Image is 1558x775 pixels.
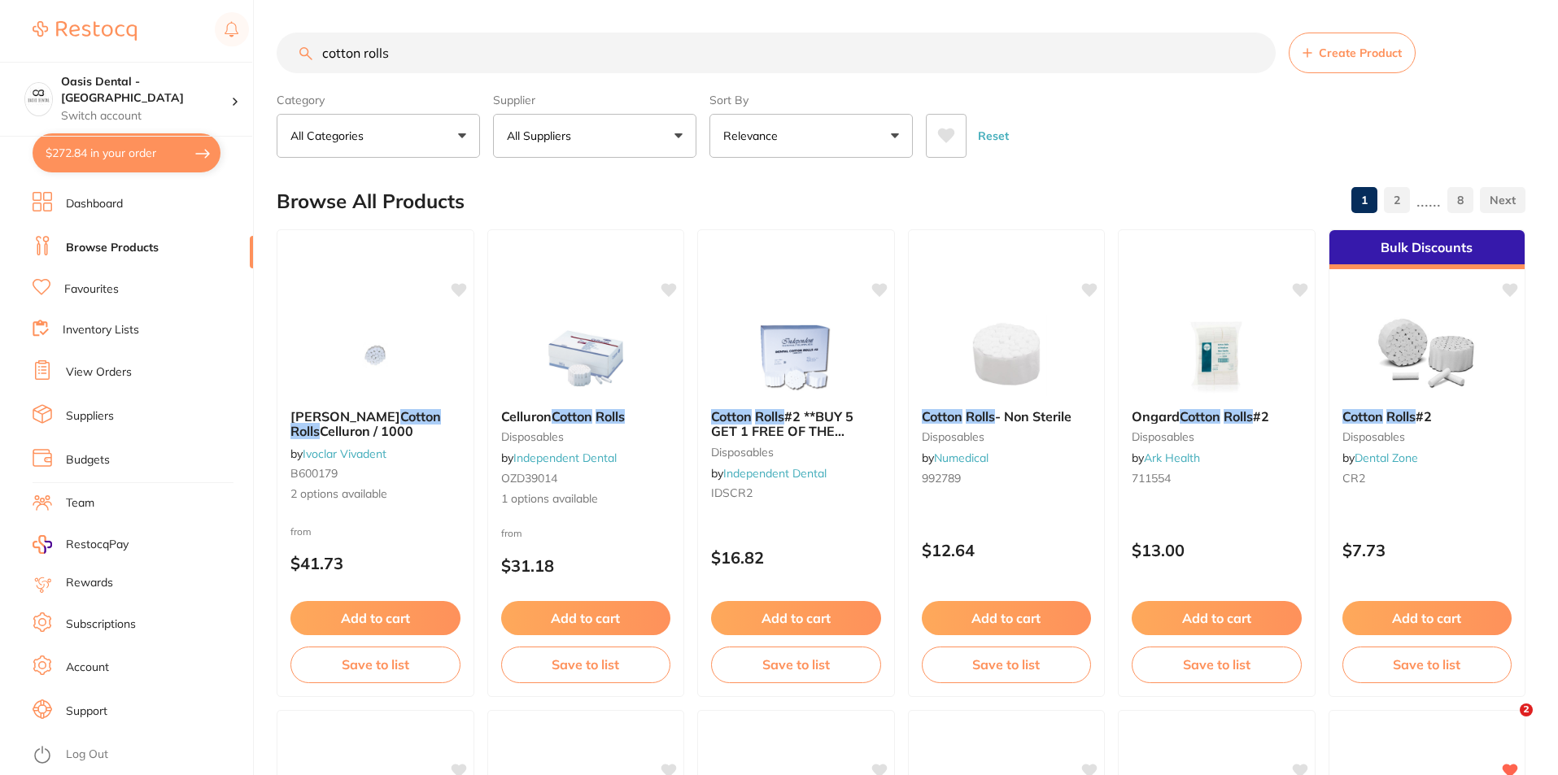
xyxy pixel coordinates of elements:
[1132,409,1302,424] b: Ongard Cotton Rolls #2
[501,409,671,424] b: Celluron Cotton Rolls
[290,466,338,481] span: B600179
[711,485,753,500] span: IDSCR2
[66,747,108,763] a: Log Out
[501,556,671,575] p: $31.18
[513,451,617,465] a: Independent Dental
[290,525,312,538] span: from
[501,601,671,635] button: Add to cart
[320,423,413,439] span: Celluron / 1000
[711,548,881,567] p: $16.82
[66,196,123,212] a: Dashboard
[723,466,827,481] a: Independent Dental
[1132,601,1302,635] button: Add to cart
[954,315,1059,396] img: Cotton Rolls - Non Sterile
[501,451,617,465] span: by
[755,408,784,425] em: Rolls
[61,74,231,106] h4: Oasis Dental - West End
[66,660,109,676] a: Account
[1132,541,1302,559] p: $13.00
[922,601,1092,635] button: Add to cart
[33,133,220,172] button: $272.84 in your order
[922,541,1092,559] p: $12.64
[290,409,460,439] b: Paul Hartmann Cotton Rolls Celluron / 1000
[1329,230,1525,269] div: Bulk Discounts
[711,409,881,439] b: Cotton Rolls #2 **BUY 5 GET 1 FREE OF THE SAME**
[64,281,119,298] a: Favourites
[501,471,557,485] span: OZD39014
[1355,451,1418,465] a: Dental Zone
[723,128,784,144] p: Relevance
[922,430,1092,443] small: disposables
[66,575,113,591] a: Rewards
[711,408,853,455] span: #2 **BUY 5 GET 1 FREE OF THE SAME**
[711,601,881,635] button: Add to cart
[596,408,625,425] em: Rolls
[290,601,460,635] button: Add to cart
[501,527,522,539] span: from
[995,408,1071,425] span: - Non Sterile
[1224,408,1253,425] em: Rolls
[1342,541,1512,559] p: $7.73
[711,408,752,425] em: Cotton
[66,537,129,553] span: RestocqPay
[33,21,137,41] img: Restocq Logo
[277,33,1276,73] input: Search Products
[66,452,110,468] a: Budgets
[1447,184,1473,216] a: 8
[66,240,159,256] a: Browse Products
[1253,408,1269,425] span: #2
[322,315,428,396] img: Paul Hartmann Cotton Rolls Celluron / 1000
[1384,184,1410,216] a: 2
[1289,33,1416,73] button: Create Product
[922,451,988,465] span: by
[1342,409,1512,424] b: Cotton Rolls #2
[33,535,129,554] a: RestocqPay
[290,554,460,573] p: $41.73
[290,647,460,682] button: Save to list
[66,408,114,425] a: Suppliers
[33,742,248,768] button: Log Out
[493,114,696,158] button: All Suppliers
[290,446,386,461] span: by
[507,128,578,144] p: All Suppliers
[922,408,962,425] em: Cotton
[493,93,696,107] label: Supplier
[1486,703,1525,742] iframe: Intercom live chat
[277,93,480,107] label: Category
[1520,703,1533,716] span: 2
[1144,451,1200,465] a: Ark Health
[290,486,460,503] span: 2 options available
[1351,184,1377,216] a: 1
[1132,451,1200,465] span: by
[1319,46,1402,59] span: Create Product
[303,446,386,461] a: Ivoclar Vivadent
[1180,408,1220,425] em: Cotton
[1132,408,1180,425] span: Ongard
[709,93,913,107] label: Sort By
[1416,408,1432,425] span: #2
[1342,408,1383,425] em: Cotton
[66,616,136,633] a: Subscriptions
[1342,471,1365,485] span: CR2
[61,108,231,124] p: Switch account
[1416,191,1441,210] p: ......
[934,451,988,465] a: Numedical
[400,408,441,425] em: Cotton
[25,83,52,110] img: Oasis Dental - West End
[922,409,1092,424] b: Cotton Rolls - Non Sterile
[966,408,995,425] em: Rolls
[33,12,137,50] a: Restocq Logo
[501,491,671,507] span: 1 options available
[533,315,639,396] img: Celluron Cotton Rolls
[1342,430,1512,443] small: Disposables
[290,423,320,439] em: Rolls
[501,408,552,425] span: Celluron
[973,114,1014,158] button: Reset
[501,647,671,682] button: Save to list
[290,408,400,425] span: [PERSON_NAME]
[711,466,827,481] span: by
[743,315,849,396] img: Cotton Rolls #2 **BUY 5 GET 1 FREE OF THE SAME**
[922,647,1092,682] button: Save to list
[277,190,465,213] h2: Browse All Products
[709,114,913,158] button: Relevance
